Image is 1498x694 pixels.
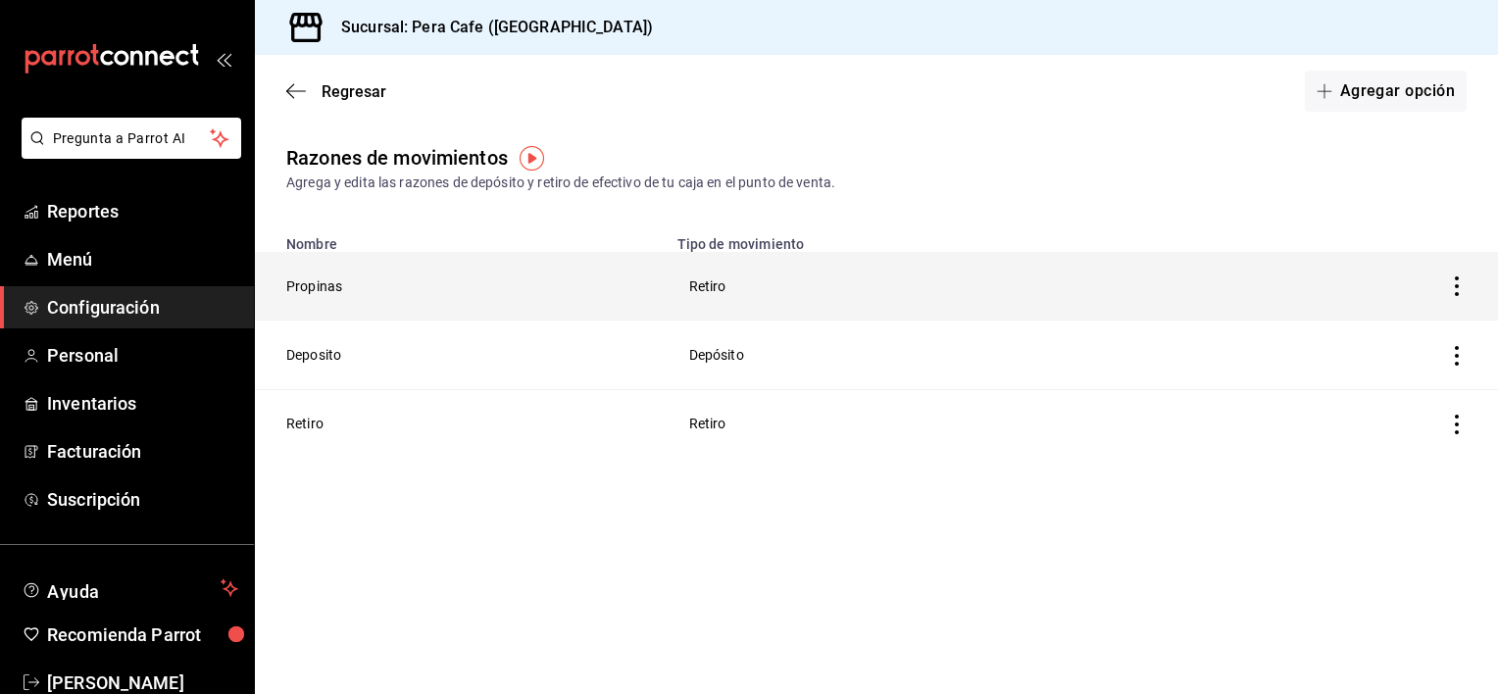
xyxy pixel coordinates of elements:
[286,143,508,173] div: Razones de movimientos
[22,118,241,159] button: Pregunta a Parrot AI
[14,142,241,163] a: Pregunta a Parrot AI
[255,389,666,458] th: Retiro
[255,252,666,321] th: Propinas
[666,224,1223,252] th: Tipo de movimiento
[47,246,238,273] span: Menú
[325,16,653,39] h3: Sucursal: Pera Cafe ([GEOGRAPHIC_DATA])
[322,82,386,101] span: Regresar
[47,342,238,369] span: Personal
[53,128,211,149] span: Pregunta a Parrot AI
[1305,71,1467,112] button: Agregar opción
[47,576,213,600] span: Ayuda
[666,252,1223,321] th: Retiro
[286,173,1467,193] div: Agrega y edita las razones de depósito y retiro de efectivo de tu caja en el punto de venta.
[520,146,544,171] img: Tooltip marker
[47,438,238,465] span: Facturación
[255,321,666,389] th: Deposito
[47,486,238,513] span: Suscripción
[286,82,386,101] button: Regresar
[47,390,238,417] span: Inventarios
[47,198,238,224] span: Reportes
[47,294,238,321] span: Configuración
[666,389,1223,458] th: Retiro
[255,224,666,252] th: Nombre
[47,621,238,648] span: Recomienda Parrot
[216,51,231,67] button: open_drawer_menu
[666,321,1223,389] th: Depósito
